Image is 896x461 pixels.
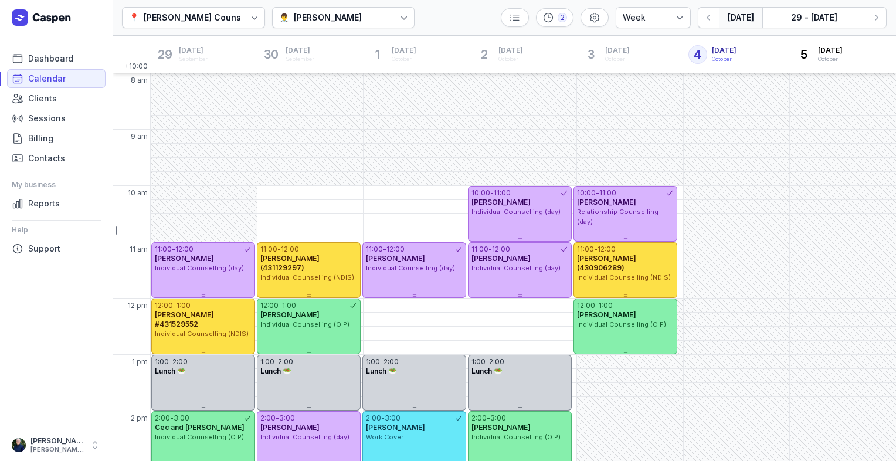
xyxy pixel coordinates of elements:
[490,413,506,423] div: 3:00
[260,413,276,423] div: 2:00
[605,46,630,55] span: [DATE]
[596,188,599,198] div: -
[712,46,737,55] span: [DATE]
[28,72,66,86] span: Calendar
[595,301,599,310] div: -
[132,357,148,367] span: 1 pm
[30,436,84,446] div: [PERSON_NAME]
[260,301,279,310] div: 12:00
[172,357,188,367] div: 2:00
[286,46,314,55] span: [DATE]
[12,175,101,194] div: My business
[12,438,26,452] img: User profile image
[124,62,150,73] span: +10:00
[294,11,362,25] div: [PERSON_NAME]
[558,13,567,22] div: 2
[179,46,208,55] span: [DATE]
[577,301,595,310] div: 12:00
[28,151,65,165] span: Contacts
[144,11,264,25] div: [PERSON_NAME] Counselling
[598,245,616,254] div: 12:00
[385,413,401,423] div: 3:00
[276,413,279,423] div: -
[28,242,60,256] span: Support
[155,330,249,338] span: Individual Counselling (NDIS)
[155,254,214,263] span: [PERSON_NAME]
[471,357,486,367] div: 1:00
[688,45,707,64] div: 4
[179,55,208,63] div: September
[488,245,492,254] div: -
[274,357,278,367] div: -
[818,55,843,63] div: October
[366,413,381,423] div: 2:00
[486,357,489,367] div: -
[383,245,386,254] div: -
[577,208,659,226] span: Relationship Counselling (day)
[366,264,455,272] span: Individual Counselling (day)
[366,254,425,263] span: [PERSON_NAME]
[712,55,737,63] div: October
[577,273,671,282] span: Individual Counselling (NDIS)
[392,55,416,63] div: October
[471,208,561,216] span: Individual Counselling (day)
[577,198,636,206] span: [PERSON_NAME]
[155,423,245,432] span: Cec and [PERSON_NAME]
[498,46,523,55] span: [DATE]
[577,188,596,198] div: 10:00
[492,245,510,254] div: 12:00
[577,245,594,254] div: 11:00
[471,254,531,263] span: [PERSON_NAME]
[129,11,139,25] div: 📍
[175,245,194,254] div: 12:00
[795,45,813,64] div: 5
[381,413,385,423] div: -
[494,188,511,198] div: 11:00
[131,76,148,85] span: 8 am
[155,367,186,375] span: Lunch 🥗
[172,245,175,254] div: -
[471,198,531,206] span: [PERSON_NAME]
[260,423,320,432] span: [PERSON_NAME]
[279,301,282,310] div: -
[366,433,403,441] span: Work Cover
[475,45,494,64] div: 2
[386,245,405,254] div: 12:00
[30,446,84,454] div: [PERSON_NAME][EMAIL_ADDRESS][DOMAIN_NAME][PERSON_NAME]
[28,131,53,145] span: Billing
[278,357,293,367] div: 2:00
[366,367,397,375] span: Lunch 🥗
[155,413,170,423] div: 2:00
[155,245,172,254] div: 11:00
[28,91,57,106] span: Clients
[277,245,281,254] div: -
[260,245,277,254] div: 11:00
[174,413,189,423] div: 3:00
[366,245,383,254] div: 11:00
[155,357,169,367] div: 1:00
[366,357,380,367] div: 1:00
[279,413,295,423] div: 3:00
[170,413,174,423] div: -
[599,301,613,310] div: 1:00
[471,413,487,423] div: 2:00
[489,357,504,367] div: 2:00
[281,245,299,254] div: 12:00
[155,433,244,441] span: Individual Counselling (O.P)
[490,188,494,198] div: -
[577,254,636,272] span: [PERSON_NAME] (430906289)
[582,45,600,64] div: 3
[155,264,244,272] span: Individual Counselling (day)
[130,245,148,254] span: 11 am
[28,196,60,211] span: Reports
[131,413,148,423] span: 2 pm
[498,55,523,63] div: October
[471,433,561,441] span: Individual Counselling (O.P)
[260,433,349,441] span: Individual Counselling (day)
[279,11,289,25] div: 👨‍⚕️
[368,45,387,64] div: 1
[380,357,383,367] div: -
[286,55,314,63] div: September
[471,188,490,198] div: 10:00
[260,320,349,328] span: Individual Counselling (O.P)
